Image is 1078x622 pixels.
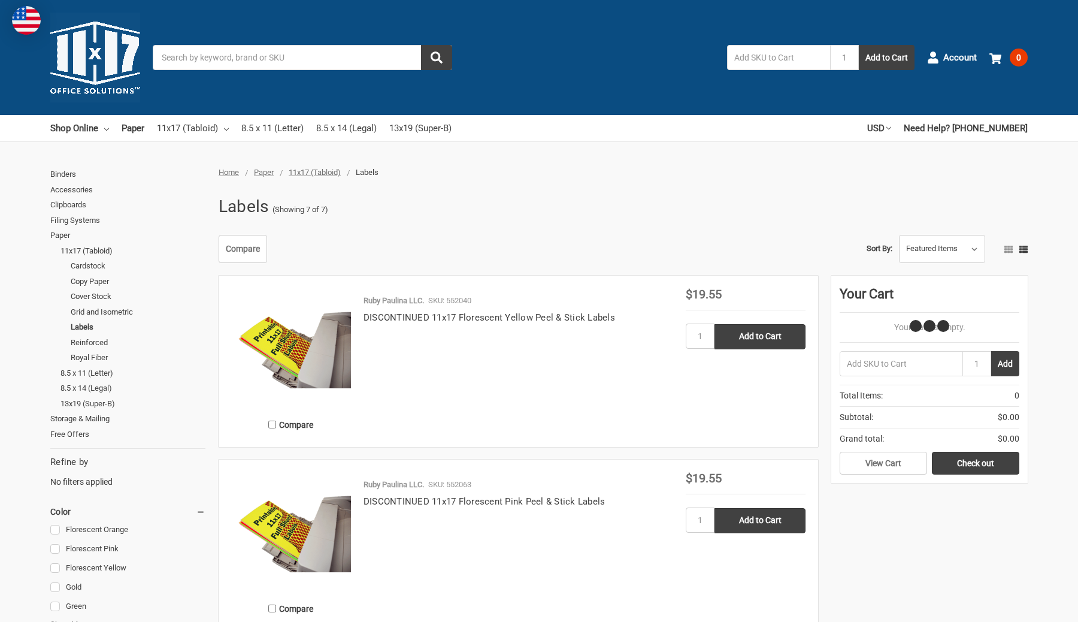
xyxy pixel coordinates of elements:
a: Cardstock [71,258,205,274]
a: Cover Stock [71,289,205,304]
a: Florescent Pink [50,541,205,557]
a: 8.5 x 11 (Letter) [60,366,205,381]
a: Free Offers [50,427,205,442]
a: Storage & Mailing [50,411,205,427]
a: Shop Online [50,115,109,141]
p: Ruby Paulina LLC. [364,295,424,307]
a: Reinforced [71,335,205,351]
a: Paper [254,168,274,177]
input: Add to Cart [714,508,806,533]
a: 11x17 (Tabloid) [60,243,205,259]
a: Florescent Orange [50,522,205,538]
a: Copy Paper [71,274,205,289]
h5: Color [50,505,205,519]
input: Search by keyword, brand or SKU [153,45,452,70]
a: 13x19 (Super-B) [60,396,205,412]
a: 13x19 (Super-B) [389,115,452,141]
a: Labels [71,319,205,335]
a: 11x17 (Tabloid) [289,168,341,177]
h5: Refine by [50,455,205,469]
a: Binders [50,167,205,182]
h1: Labels [219,191,269,222]
a: Clipboards [50,197,205,213]
a: 8.5 x 14 (Legal) [60,381,205,396]
input: Add SKU to Cart [727,45,830,70]
span: Grand total: [840,433,884,445]
img: duty and tax information for United States [12,6,41,35]
button: Add [991,351,1019,376]
a: DISCONTINUED 11x17 Florescent Pink Peel & Stick Labels [364,496,605,507]
a: Check out [932,452,1019,475]
span: Total Items: [840,389,883,402]
a: Grid and Isometric [71,304,205,320]
button: Add to Cart [859,45,915,70]
a: Green [50,599,205,615]
span: Account [943,51,977,65]
a: Gold [50,579,205,596]
a: 0 [989,42,1028,73]
a: 11x17 (Tabloid) [157,115,229,141]
img: 11x17 Florescent Pink Peel & Stick Labels [231,472,351,592]
a: USD [867,115,891,141]
input: Add SKU to Cart [840,351,962,376]
label: Compare [231,415,351,434]
input: Compare [268,605,276,612]
a: Filing Systems [50,213,205,228]
span: 0 [1015,389,1019,402]
p: Your Cart Is Empty. [840,321,1019,334]
a: Accessories [50,182,205,198]
input: Compare [268,421,276,428]
span: 0 [1010,49,1028,67]
div: No filters applied [50,455,205,488]
span: $0.00 [998,411,1019,424]
input: Add to Cart [714,324,806,349]
a: Account [927,42,977,73]
label: Sort By: [867,240,892,258]
p: Ruby Paulina LLC. [364,479,424,491]
span: $19.55 [686,471,722,485]
div: Your Cart [840,284,1019,313]
p: SKU: 552063 [428,479,471,491]
iframe: Google Customer Reviews [979,590,1078,622]
a: Paper [122,115,144,141]
span: Labels [356,168,378,177]
a: Florescent Yellow [50,560,205,576]
a: 8.5 x 14 (Legal) [316,115,377,141]
span: (Showing 7 of 7) [272,204,328,216]
a: View Cart [840,452,927,475]
a: Paper [50,228,205,243]
a: Need Help? [PHONE_NUMBER] [904,115,1028,141]
label: Compare [231,599,351,618]
p: SKU: 552040 [428,295,471,307]
a: Compare [219,235,267,264]
img: 11x17 Florescent Yellow Peel & Stick Labels [231,288,351,408]
img: 11x17.com [50,13,140,102]
a: Home [219,168,239,177]
a: Royal Fiber [71,350,205,366]
a: 8.5 x 11 (Letter) [241,115,304,141]
span: $19.55 [686,287,722,301]
span: Subtotal: [840,411,873,424]
a: DISCONTINUED 11x17 Florescent Yellow Peel & Stick Labels [364,312,615,323]
span: $0.00 [998,433,1019,445]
